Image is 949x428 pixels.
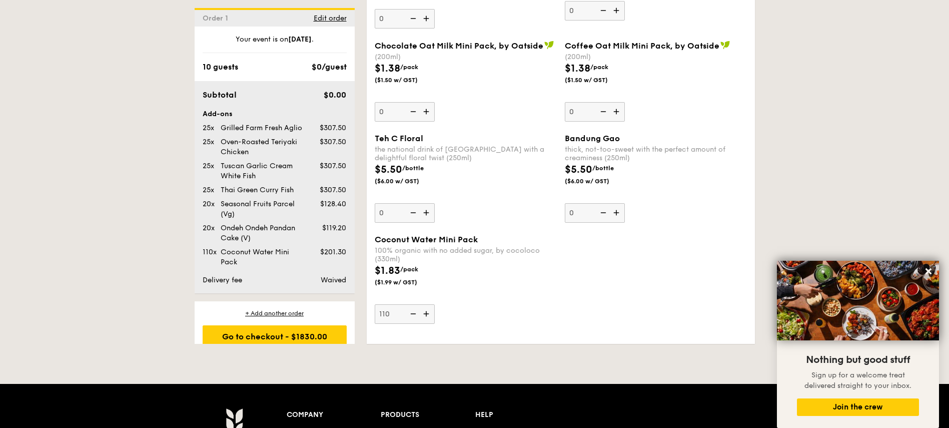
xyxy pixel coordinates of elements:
span: Nothing but good stuff [806,354,910,366]
span: ($1.50 w/ GST) [565,76,633,84]
div: 110x [199,247,217,257]
span: $128.40 [320,200,346,208]
div: Help [475,408,570,422]
span: $307.50 [320,124,346,132]
span: Edit order [314,14,347,23]
img: icon-vegan.f8ff3823.svg [720,41,730,50]
div: $0/guest [312,61,347,73]
img: icon-add.58712e84.svg [420,304,435,323]
img: icon-add.58712e84.svg [610,203,625,222]
div: Oven-Roasted Teriyaki Chicken [217,137,308,157]
div: 25x [199,185,217,195]
div: Company [287,408,381,422]
input: Coconut Water Mini Pack100% organic with no added sugar, by cocoloco (330ml)$1.83/pack($1.99 w/ GST) [375,304,435,324]
input: Coffee Oat Milk Mini Pack, by Oatside(200ml)$1.38/pack($1.50 w/ GST) [565,102,625,122]
span: $1.38 [375,63,400,75]
div: Grilled Farm Fresh Aglio [217,123,308,133]
input: Teh C Floralthe national drink of [GEOGRAPHIC_DATA] with a delightful floral twist (250ml)$5.50/b... [375,203,435,223]
span: /pack [400,266,418,273]
span: Waived [321,276,346,284]
div: (200ml) [375,53,557,61]
span: $307.50 [320,186,346,194]
div: Add-ons [203,109,347,119]
span: Order 1 [203,14,232,23]
span: /bottle [402,165,424,172]
img: icon-add.58712e84.svg [420,102,435,121]
span: $119.20 [322,224,346,232]
input: Chocolate Oat Milk Mini Pack, by Oatside(200ml)$1.38/pack($1.50 w/ GST) [375,102,435,122]
input: ($1.50 w/ GST) [565,1,625,21]
span: /pack [400,64,418,71]
div: Thai Green Curry Fish [217,185,308,195]
input: Bandung Gaothick, not-too-sweet with the perfect amount of creaminess (250ml)$5.50/bottle($6.00 w... [565,203,625,223]
div: 25x [199,137,217,147]
div: Go to checkout - $1830.00 [203,325,347,347]
span: ($1.50 w/ GST) [375,76,443,84]
span: ($6.00 w/ GST) [375,177,443,185]
span: $1.38 [565,63,590,75]
div: Coconut Water Mini Pack [217,247,308,267]
span: /bottle [592,165,614,172]
img: icon-add.58712e84.svg [420,9,435,28]
div: + Add another order [203,309,347,317]
span: Subtotal [203,90,237,100]
span: Coconut Water Mini Pack [375,235,478,244]
span: ($6.00 w/ GST) [565,177,633,185]
span: Teh C Floral [375,134,423,143]
img: icon-reduce.1d2dbef1.svg [405,9,420,28]
img: icon-reduce.1d2dbef1.svg [405,102,420,121]
div: the national drink of [GEOGRAPHIC_DATA] with a delightful floral twist (250ml) [375,145,557,162]
img: icon-vegan.f8ff3823.svg [544,41,554,50]
button: Join the crew [797,398,919,416]
div: Tuscan Garlic Cream White Fish [217,161,308,181]
span: Coffee Oat Milk Mini Pack, by Oatside [565,41,719,51]
div: Products [381,408,475,422]
div: 20x [199,223,217,233]
div: 25x [199,123,217,133]
span: Bandung Gao [565,134,620,143]
div: Seasonal Fruits Parcel (Vg) [217,199,308,219]
img: icon-reduce.1d2dbef1.svg [595,203,610,222]
span: $5.50 [565,164,592,176]
span: Chocolate Oat Milk Mini Pack, by Oatside [375,41,543,51]
img: icon-add.58712e84.svg [610,102,625,121]
span: $307.50 [320,162,346,170]
span: $1.83 [375,265,400,277]
div: thick, not-too-sweet with the perfect amount of creaminess (250ml) [565,145,747,162]
span: Sign up for a welcome treat delivered straight to your inbox. [804,371,911,390]
span: $201.30 [320,248,346,256]
input: $1.38/bottle($1.50 w/ GST) [375,9,435,29]
img: DSC07876-Edit02-Large.jpeg [777,261,939,340]
div: 25x [199,161,217,171]
img: icon-reduce.1d2dbef1.svg [595,102,610,121]
img: icon-reduce.1d2dbef1.svg [405,203,420,222]
img: icon-reduce.1d2dbef1.svg [405,304,420,323]
span: $307.50 [320,138,346,146]
span: /pack [590,64,608,71]
div: Your event is on . [203,35,347,53]
div: 20x [199,199,217,209]
span: ($1.99 w/ GST) [375,278,443,286]
span: Delivery fee [203,276,242,284]
img: icon-reduce.1d2dbef1.svg [595,1,610,20]
span: $0.00 [324,90,346,100]
span: $5.50 [375,164,402,176]
div: 100% organic with no added sugar, by cocoloco (330ml) [375,246,557,263]
button: Close [920,263,936,279]
img: icon-add.58712e84.svg [610,1,625,20]
strong: [DATE] [288,35,312,44]
div: Ondeh Ondeh Pandan Cake (V) [217,223,308,243]
div: 10 guests [203,61,238,73]
div: (200ml) [565,53,747,61]
img: icon-add.58712e84.svg [420,203,435,222]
